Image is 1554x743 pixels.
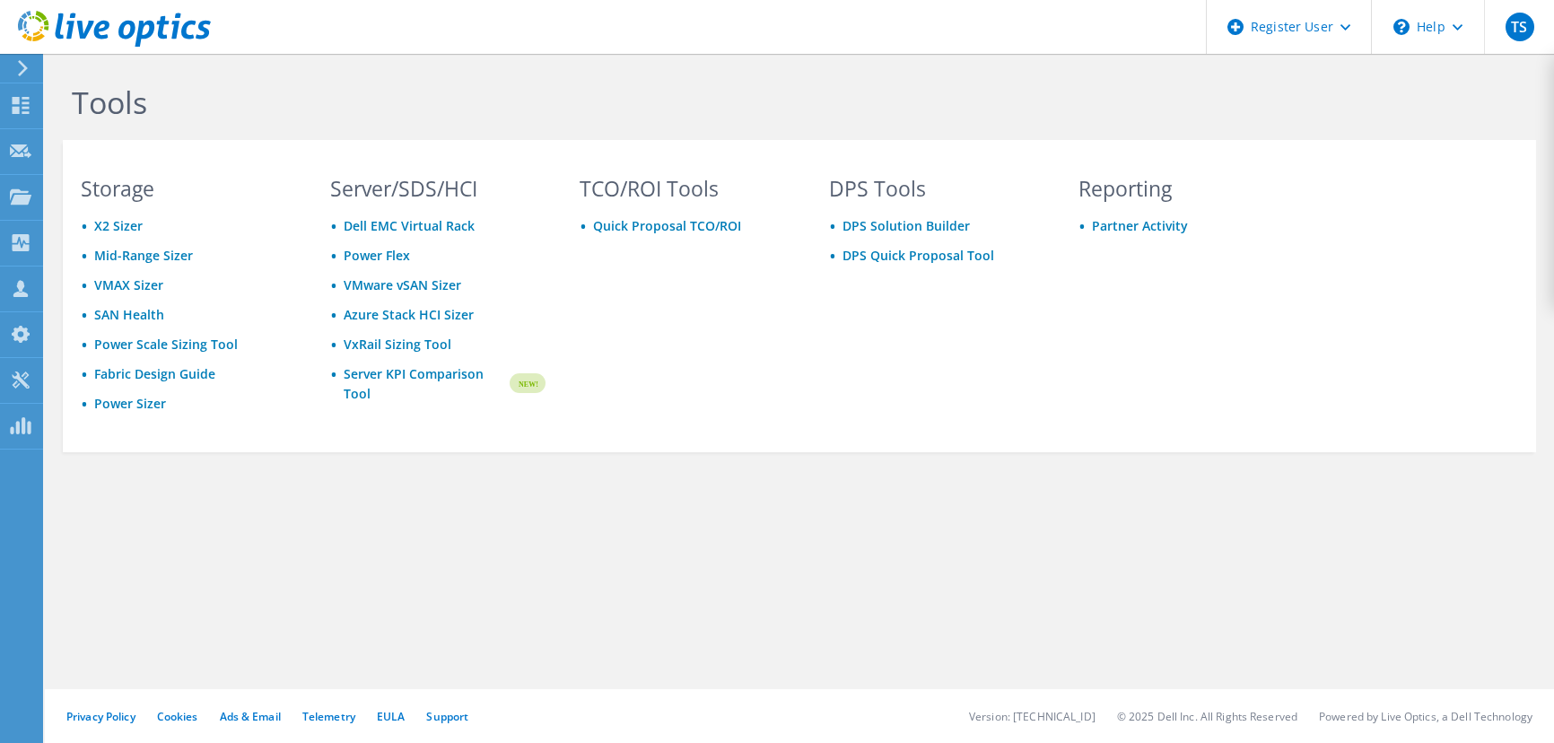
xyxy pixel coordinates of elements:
a: SAN Health [94,306,164,323]
li: Version: [TECHNICAL_ID] [969,709,1096,724]
a: EULA [377,709,405,724]
a: Fabric Design Guide [94,365,215,382]
a: Support [426,709,468,724]
h3: Reporting [1078,179,1294,198]
a: Cookies [157,709,198,724]
a: Azure Stack HCI Sizer [344,306,474,323]
img: new-badge.svg [507,363,546,405]
li: © 2025 Dell Inc. All Rights Reserved [1117,709,1297,724]
a: Power Flex [344,247,410,264]
a: VxRail Sizing Tool [344,336,451,353]
svg: \n [1393,19,1410,35]
a: Quick Proposal TCO/ROI [593,217,741,234]
h3: Storage [81,179,296,198]
a: Power Sizer [94,395,166,412]
a: Partner Activity [1092,217,1188,234]
a: VMAX Sizer [94,276,163,293]
a: X2 Sizer [94,217,143,234]
a: Mid-Range Sizer [94,247,193,264]
h3: DPS Tools [829,179,1044,198]
a: Server KPI Comparison Tool [344,364,507,404]
h3: Server/SDS/HCI [330,179,546,198]
a: Telemetry [302,709,355,724]
a: DPS Quick Proposal Tool [842,247,994,264]
a: Dell EMC Virtual Rack [344,217,475,234]
a: Power Scale Sizing Tool [94,336,238,353]
a: DPS Solution Builder [842,217,970,234]
a: Ads & Email [220,709,281,724]
span: TS [1506,13,1534,41]
a: Privacy Policy [66,709,135,724]
li: Powered by Live Optics, a Dell Technology [1319,709,1532,724]
h3: TCO/ROI Tools [580,179,795,198]
a: VMware vSAN Sizer [344,276,461,293]
h1: Tools [72,83,1283,121]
